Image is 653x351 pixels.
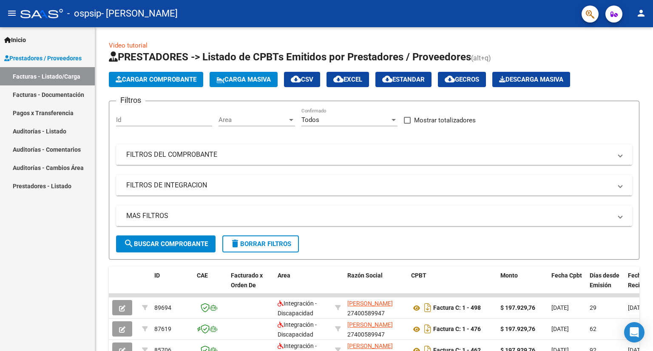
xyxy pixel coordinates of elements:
mat-icon: cloud_download [445,74,455,84]
span: Fecha Cpbt [551,272,582,279]
strong: Factura C: 1 - 498 [433,305,481,311]
span: Gecros [445,76,479,83]
mat-panel-title: FILTROS DE INTEGRACION [126,181,612,190]
i: Descargar documento [422,301,433,314]
span: Días desde Emisión [590,272,619,289]
span: Todos [301,116,319,124]
mat-icon: search [124,238,134,249]
strong: Factura C: 1 - 476 [433,326,481,333]
span: Monto [500,272,518,279]
datatable-header-cell: ID [151,266,193,304]
div: 27400589947 [347,320,404,338]
span: - ospsip [67,4,101,23]
span: Area [219,116,287,124]
strong: $ 197.929,76 [500,304,535,311]
span: Borrar Filtros [230,240,291,248]
span: Razón Social [347,272,383,279]
span: Descarga Masiva [499,76,563,83]
mat-icon: menu [7,8,17,18]
button: Descarga Masiva [492,72,570,87]
a: Video tutorial [109,42,148,49]
span: Prestadores / Proveedores [4,54,82,63]
span: CAE [197,272,208,279]
strong: $ 197.929,76 [500,326,535,332]
span: Mostrar totalizadores [414,115,476,125]
span: [PERSON_NAME] [347,343,393,349]
span: (alt+q) [471,54,491,62]
span: ID [154,272,160,279]
i: Descargar documento [422,322,433,336]
mat-icon: cloud_download [333,74,344,84]
datatable-header-cell: CAE [193,266,227,304]
datatable-header-cell: CPBT [408,266,497,304]
span: Integración - Discapacidad [278,300,317,317]
datatable-header-cell: Razón Social [344,266,408,304]
span: PRESTADORES -> Listado de CPBTs Emitidos por Prestadores / Proveedores [109,51,471,63]
span: Fecha Recibido [628,272,652,289]
span: CSV [291,76,313,83]
span: Area [278,272,290,279]
button: Buscar Comprobante [116,235,216,252]
span: [DATE] [628,304,645,311]
datatable-header-cell: Fecha Cpbt [548,266,586,304]
span: CPBT [411,272,426,279]
span: Cargar Comprobante [116,76,196,83]
span: EXCEL [333,76,362,83]
button: Carga Masiva [210,72,278,87]
span: Carga Masiva [216,76,271,83]
datatable-header-cell: Monto [497,266,548,304]
datatable-header-cell: Facturado x Orden De [227,266,274,304]
app-download-masive: Descarga masiva de comprobantes (adjuntos) [492,72,570,87]
mat-icon: person [636,8,646,18]
span: Inicio [4,35,26,45]
button: Cargar Comprobante [109,72,203,87]
div: 27400589947 [347,299,404,317]
span: Estandar [382,76,425,83]
span: [DATE] [551,304,569,311]
mat-icon: delete [230,238,240,249]
h3: Filtros [116,94,145,106]
span: [PERSON_NAME] [347,300,393,307]
button: CSV [284,72,320,87]
mat-expansion-panel-header: FILTROS DEL COMPROBANTE [116,144,632,165]
span: Buscar Comprobante [124,240,208,248]
span: 62 [590,326,596,332]
span: 29 [590,304,596,311]
mat-panel-title: MAS FILTROS [126,211,612,221]
button: EXCEL [326,72,369,87]
span: [PERSON_NAME] [347,321,393,328]
mat-expansion-panel-header: MAS FILTROS [116,206,632,226]
span: Facturado x Orden De [231,272,263,289]
span: [DATE] [551,326,569,332]
span: - [PERSON_NAME] [101,4,178,23]
div: Open Intercom Messenger [624,322,644,343]
span: 89694 [154,304,171,311]
span: 87619 [154,326,171,332]
button: Gecros [438,72,486,87]
span: Integración - Discapacidad [278,321,317,338]
datatable-header-cell: Area [274,266,332,304]
mat-panel-title: FILTROS DEL COMPROBANTE [126,150,612,159]
datatable-header-cell: Días desde Emisión [586,266,625,304]
button: Estandar [375,72,432,87]
mat-icon: cloud_download [382,74,392,84]
button: Borrar Filtros [222,235,299,252]
mat-icon: cloud_download [291,74,301,84]
mat-expansion-panel-header: FILTROS DE INTEGRACION [116,175,632,195]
